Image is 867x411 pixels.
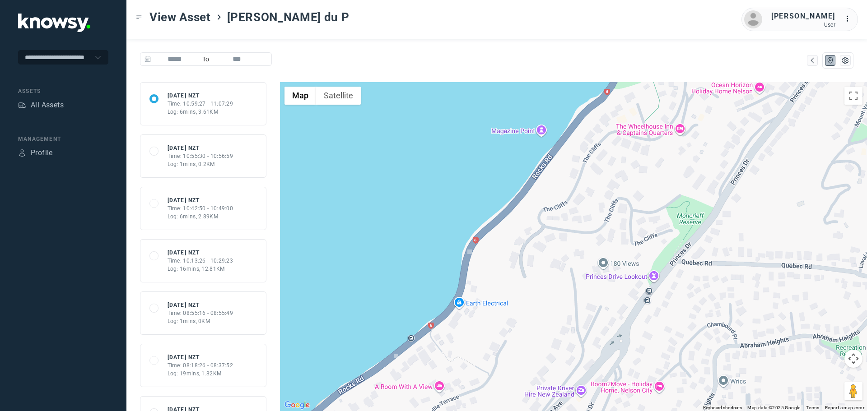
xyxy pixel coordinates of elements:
button: Toggle fullscreen view [844,87,862,105]
div: Log: 1mins, 0.2KM [168,160,233,168]
div: [DATE] NZT [168,249,233,257]
div: Assets [18,101,26,109]
button: Keyboard shortcuts [703,405,742,411]
div: > [215,14,223,21]
div: [DATE] NZT [168,196,233,204]
div: : [844,14,855,24]
div: Assets [18,87,108,95]
span: Map data ©2025 Google [747,405,800,410]
div: List [841,56,849,65]
tspan: ... [845,15,854,22]
a: Report a map error [825,405,864,410]
button: Drag Pegman onto the map to open Street View [844,382,862,400]
div: Log: 16mins, 12.81KM [168,265,233,273]
div: Time: 10:42:50 - 10:49:00 [168,204,233,212]
div: All Assets [31,100,64,111]
div: Toggle Menu [136,14,142,20]
img: Google [282,399,312,411]
div: Map [826,56,834,65]
div: [DATE] NZT [168,353,233,361]
div: Log: 6mins, 2.89KM [168,212,233,221]
div: Log: 6mins, 3.61KM [168,108,233,116]
div: : [844,14,855,26]
div: [PERSON_NAME] [771,11,835,22]
img: Application Logo [18,14,90,32]
span: View Asset [149,9,211,25]
div: Time: 10:13:26 - 10:29:23 [168,257,233,265]
div: Profile [18,149,26,157]
div: User [771,22,835,28]
div: Time: 10:59:27 - 11:07:29 [168,100,233,108]
div: Time: 10:55:30 - 10:56:59 [168,152,233,160]
div: Profile [31,148,53,158]
span: To [199,52,213,66]
div: Time: 08:55:16 - 08:55:49 [168,309,233,317]
img: avatar.png [744,10,762,28]
div: Map [808,56,816,65]
div: [DATE] NZT [168,92,233,100]
a: AssetsAll Assets [18,100,64,111]
a: ProfileProfile [18,148,53,158]
div: [DATE] NZT [168,301,233,309]
button: Show street map [284,87,316,105]
div: Log: 1mins, 0KM [168,317,233,325]
div: Log: 19mins, 1.82KM [168,369,233,378]
div: Time: 08:18:26 - 08:37:52 [168,361,233,369]
a: Terms [806,405,820,410]
button: Show satellite imagery [316,87,361,105]
div: Management [18,135,108,143]
button: Map camera controls [844,350,862,368]
div: [DATE] NZT [168,144,233,152]
a: Open this area in Google Maps (opens a new window) [282,399,312,411]
span: [PERSON_NAME] du P [227,9,350,25]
